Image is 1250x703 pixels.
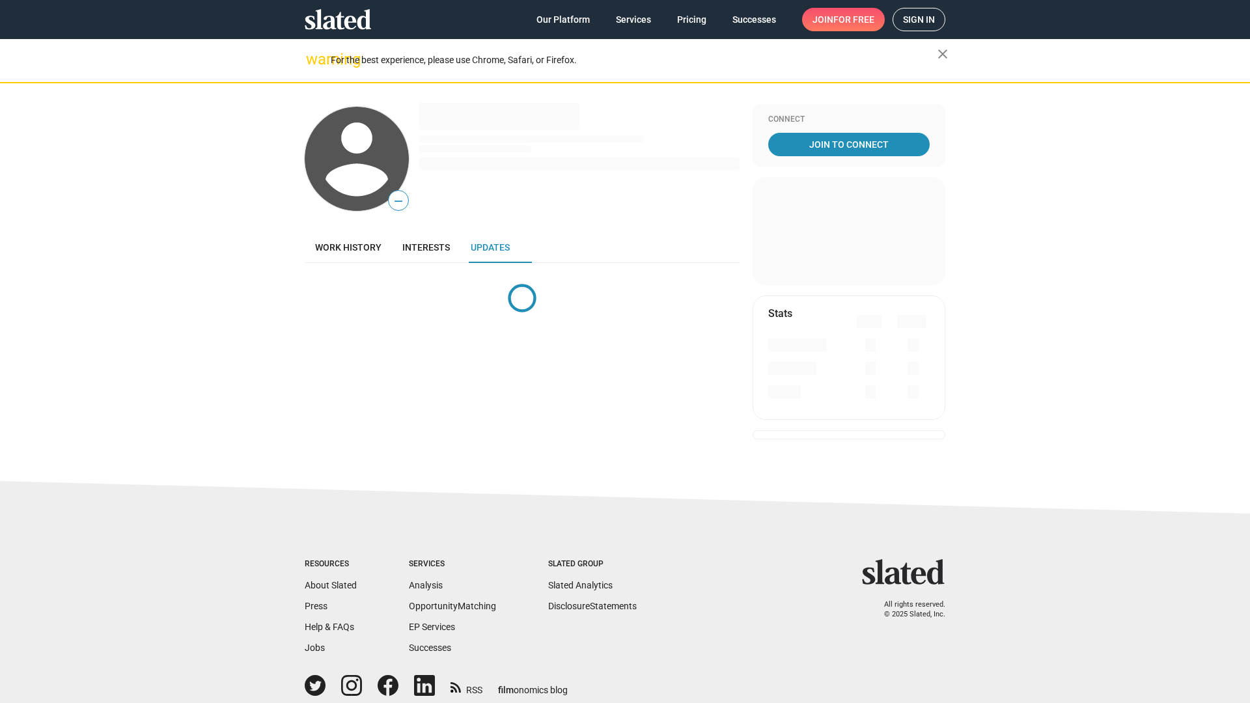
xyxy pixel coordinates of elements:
mat-icon: close [935,46,951,62]
a: Our Platform [526,8,600,31]
a: Join To Connect [768,133,930,156]
span: Pricing [677,8,706,31]
a: filmonomics blog [498,674,568,696]
a: DisclosureStatements [548,601,637,611]
a: Press [305,601,327,611]
a: OpportunityMatching [409,601,496,611]
a: Analysis [409,580,443,590]
a: Successes [722,8,786,31]
a: Jobs [305,642,325,653]
span: — [389,193,408,210]
a: Help & FAQs [305,622,354,632]
a: Pricing [667,8,717,31]
span: Work history [315,242,382,253]
div: Connect [768,115,930,125]
mat-icon: warning [306,51,322,67]
a: Slated Analytics [548,580,613,590]
a: Interests [392,232,460,263]
a: Joinfor free [802,8,885,31]
span: Updates [471,242,510,253]
a: EP Services [409,622,455,632]
span: Successes [732,8,776,31]
span: Services [616,8,651,31]
span: film [498,685,514,695]
span: Join To Connect [771,133,927,156]
p: All rights reserved. © 2025 Slated, Inc. [870,600,945,619]
div: For the best experience, please use Chrome, Safari, or Firefox. [331,51,937,69]
div: Resources [305,559,357,570]
a: Updates [460,232,520,263]
a: RSS [451,676,482,696]
mat-card-title: Stats [768,307,792,320]
a: Successes [409,642,451,653]
a: Sign in [893,8,945,31]
a: Services [605,8,661,31]
span: for free [833,8,874,31]
span: Our Platform [536,8,590,31]
div: Slated Group [548,559,637,570]
a: Work history [305,232,392,263]
div: Services [409,559,496,570]
span: Join [812,8,874,31]
span: Sign in [903,8,935,31]
a: About Slated [305,580,357,590]
span: Interests [402,242,450,253]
